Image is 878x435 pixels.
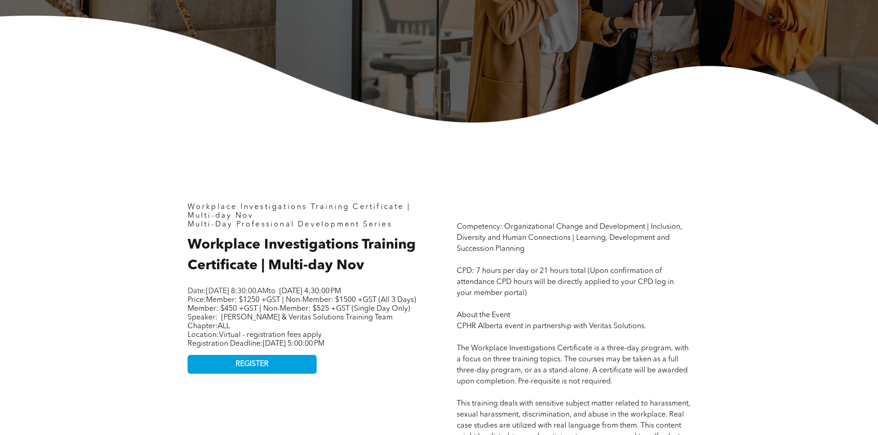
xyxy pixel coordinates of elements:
span: [DATE] 4:30:00 PM [279,288,341,295]
span: Date: to [188,288,276,295]
span: Workplace Investigations Training Certificate | Multi-day Nov [188,203,411,220]
span: Chapter: [188,323,230,330]
span: [PERSON_NAME] & Veritas Solutions Training Team [221,314,393,321]
span: [DATE] 8:30:00 AM [206,288,269,295]
span: Price: [188,296,416,313]
span: [DATE] 5:00:00 PM [263,340,324,348]
span: REGISTER [236,360,269,369]
span: Speaker: [188,314,218,321]
a: REGISTER [188,355,317,374]
span: Member: $1250 +GST | Non-Member: $1500 +GST (All 3 Days) Member: $450 +GST | Non-Member: $525 +GS... [188,296,416,313]
span: Workplace Investigations Training Certificate | Multi-day Nov [188,238,416,273]
span: Multi-Day Professional Development Series [188,221,392,228]
span: Location: Registration Deadline: [188,331,324,348]
span: Virtual - registration fees apply [219,331,322,339]
span: ALL [218,323,230,330]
